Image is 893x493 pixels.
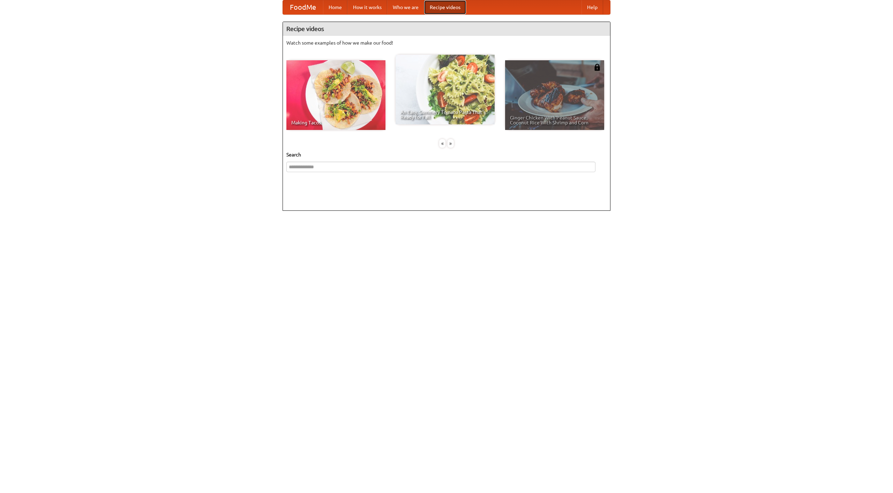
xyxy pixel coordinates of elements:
a: Who we are [387,0,424,14]
p: Watch some examples of how we make our food! [286,39,607,46]
div: » [448,139,454,148]
span: An Easy, Summery Tomato Pasta That's Ready for Fall [400,110,490,120]
img: 483408.png [594,64,601,71]
a: Home [323,0,347,14]
a: FoodMe [283,0,323,14]
a: Making Tacos [286,60,385,130]
a: An Easy, Summery Tomato Pasta That's Ready for Fall [396,55,495,124]
a: How it works [347,0,387,14]
h4: Recipe videos [283,22,610,36]
span: Making Tacos [291,120,381,125]
a: Recipe videos [424,0,466,14]
h5: Search [286,151,607,158]
div: « [439,139,445,148]
a: Help [581,0,603,14]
